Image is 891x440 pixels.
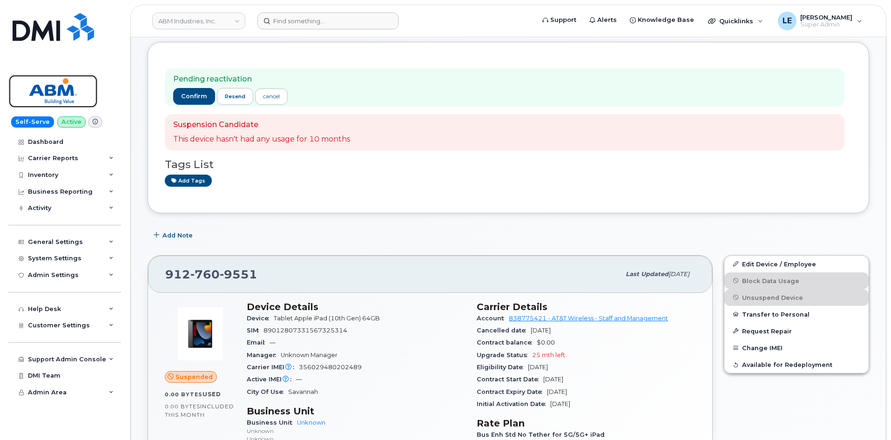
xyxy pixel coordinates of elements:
button: Available for Redeployment [724,356,869,373]
span: Account [477,315,509,322]
a: Support [536,11,583,29]
p: Unknown [247,427,466,435]
span: Contract balance [477,339,537,346]
span: resend [225,93,245,100]
span: 0.00 Bytes [165,391,202,398]
span: [DATE] [528,364,548,371]
span: Knowledge Base [638,15,694,25]
span: Active IMEI [247,376,296,383]
span: [PERSON_NAME] [800,14,852,21]
span: Manager [247,352,281,359]
span: 912 [165,267,257,281]
button: Request Repair [724,323,869,339]
span: 760 [190,267,220,281]
span: [DATE] [550,400,570,407]
span: Add Note [162,231,193,240]
a: Add tags [165,175,212,186]
span: Support [550,15,576,25]
span: Quicklinks [719,17,753,25]
span: 25 mth left [532,352,565,359]
span: [DATE] [531,327,551,334]
h3: Business Unit [247,406,466,417]
span: SIM [247,327,263,334]
a: cancel [255,88,288,105]
span: Initial Activation Date [477,400,550,407]
span: 0.00 Bytes [165,403,200,410]
button: Block Data Usage [724,272,869,289]
span: Unsuspend Device [742,294,803,301]
p: Pending reactivation [173,74,288,85]
a: Edit Device / Employee [724,256,869,272]
div: Quicklinks [702,12,769,30]
span: Available for Redeployment [742,361,832,368]
span: confirm [181,92,207,101]
span: Tablet Apple iPad (10th Gen) 64GB [274,315,380,322]
button: confirm [173,88,215,105]
div: Logan Ellison [771,12,869,30]
span: Alerts [597,15,617,25]
span: Savannah [288,388,318,395]
span: Cancelled date [477,327,531,334]
span: Unknown Manager [281,352,337,359]
span: Contract Expiry Date [477,388,547,395]
span: Last updated [626,271,668,278]
a: ABM Industries, Inc. [152,13,245,29]
span: Eligibility Date [477,364,528,371]
span: Contract Start Date [477,376,543,383]
button: Change IMEI [724,339,869,356]
button: Add Note [148,227,201,244]
span: LE [783,15,792,27]
a: 838775421 - AT&T Wireless - Staff and Management [509,315,668,322]
span: [DATE] [668,271,689,278]
span: Super Admin [800,21,852,28]
button: Transfer to Personal [724,306,869,323]
img: image20231002-3703462-18bu571.jpeg [172,306,228,362]
span: $0.00 [537,339,555,346]
p: Suspension Candidate [173,120,350,130]
span: Upgrade Status [477,352,532,359]
span: Business Unit [247,419,297,426]
a: Alerts [583,11,623,29]
span: 9551 [220,267,257,281]
span: Carrier IMEI [247,364,299,371]
span: used [202,391,221,398]
a: Unknown [297,419,325,426]
button: Unsuspend Device [724,289,869,306]
span: [DATE] [547,388,567,395]
h3: Carrier Details [477,301,695,312]
button: resend [217,88,253,105]
a: Knowledge Base [623,11,701,29]
span: Bus Enh Std No Tether for 5G/5G+ iPad [477,431,609,438]
div: cancel [263,92,280,101]
span: Email [247,339,270,346]
span: — [270,339,276,346]
span: City Of Use [247,388,288,395]
p: This device hasn't had any usage for 10 months [173,134,350,145]
input: Find something... [257,13,398,29]
span: — [296,376,302,383]
span: included this month [165,403,234,418]
span: 356029480202489 [299,364,362,371]
h3: Rate Plan [477,418,695,429]
span: Device [247,315,274,322]
span: [DATE] [543,376,563,383]
span: Suspended [175,372,213,381]
span: 89012807331567325314 [263,327,347,334]
h3: Tags List [165,159,852,170]
h3: Device Details [247,301,466,312]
